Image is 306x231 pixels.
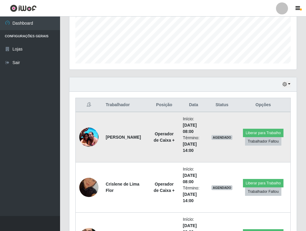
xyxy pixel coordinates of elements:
time: [DATE] 08:00 [183,173,197,184]
time: [DATE] 08:00 [183,123,197,134]
button: Trabalhador Faltou [245,137,281,146]
strong: Crislene de Lima Flor [106,182,139,193]
li: Término: [183,135,205,154]
button: Liberar para Trabalho [243,129,283,137]
strong: [PERSON_NAME] [106,135,141,140]
time: [DATE] 14:00 [183,142,197,153]
th: Trabalhador [102,98,149,112]
th: Opções [236,98,291,112]
button: Liberar para Trabalho [243,179,283,187]
th: Posição [149,98,179,112]
img: CoreUI Logo [10,5,37,12]
th: Data [179,98,208,112]
li: Início: [183,116,205,135]
span: AGENDADO [211,135,232,140]
img: 1757706107885.jpeg [79,124,98,150]
time: [DATE] 14:00 [183,192,197,203]
strong: Operador de Caixa + [154,131,175,143]
li: Início: [183,166,205,185]
button: Trabalhador Faltou [245,187,281,196]
strong: Operador de Caixa + [154,182,175,193]
img: 1710860479647.jpeg [79,170,98,205]
th: Status [208,98,236,112]
li: Término: [183,185,205,204]
span: AGENDADO [211,185,232,190]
